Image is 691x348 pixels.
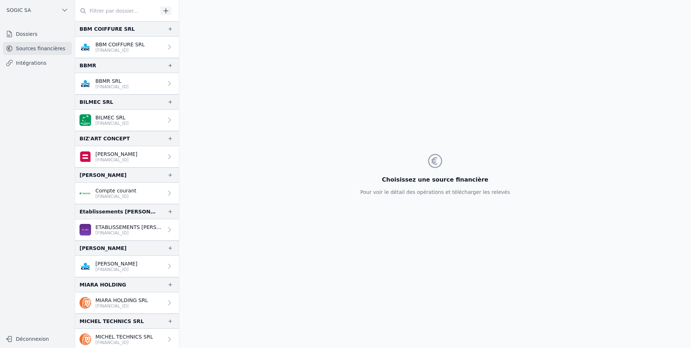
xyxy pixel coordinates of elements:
a: BILMEC SRL [FINANCIAL_ID] [75,110,179,131]
p: [FINANCIAL_ID] [95,84,129,90]
p: [FINANCIAL_ID] [95,303,148,309]
div: BILMEC SRL [80,98,113,106]
a: BBM COIFFURE SRL [FINANCIAL_ID] [75,37,179,58]
div: MIARA HOLDING [80,280,126,289]
div: BBM COIFFURE SRL [80,25,135,33]
img: CBC_CREGBEBB.png [80,78,91,89]
p: [FINANCIAL_ID] [95,267,137,272]
p: [FINANCIAL_ID] [95,157,137,163]
p: [PERSON_NAME] [95,150,137,158]
div: Etablissements [PERSON_NAME] et fils [PERSON_NAME] [80,207,156,216]
button: Déconnexion [3,333,72,345]
a: Intégrations [3,56,72,69]
p: BBMR SRL [95,77,129,85]
p: [FINANCIAL_ID] [95,340,153,345]
img: ing.png [80,297,91,309]
a: ETABLISSEMENTS [PERSON_NAME] & F [FINANCIAL_ID] [75,219,179,241]
a: Sources financières [3,42,72,55]
a: [PERSON_NAME] [FINANCIAL_ID] [75,146,179,167]
p: [FINANCIAL_ID] [95,230,163,236]
p: [FINANCIAL_ID] [95,194,136,199]
img: ing.png [80,334,91,345]
div: [PERSON_NAME] [80,244,126,252]
h3: Choisissez une source financière [360,175,510,184]
p: ETABLISSEMENTS [PERSON_NAME] & F [95,224,163,231]
p: [FINANCIAL_ID] [95,120,129,126]
img: ARGENTA_ARSPBE22.png [80,187,91,199]
a: [PERSON_NAME] [FINANCIAL_ID] [75,256,179,277]
img: BEOBANK_CTBKBEBX.png [80,224,91,235]
p: [FINANCIAL_ID] [95,47,145,53]
p: BBM COIFFURE SRL [95,41,145,48]
p: MIARA HOLDING SRL [95,297,148,304]
a: MIARA HOLDING SRL [FINANCIAL_ID] [75,292,179,314]
p: Compte courant [95,187,136,194]
p: Pour voir le détail des opérations et télécharger les relevés [360,188,510,196]
p: BILMEC SRL [95,114,129,121]
a: Compte courant [FINANCIAL_ID] [75,183,179,204]
a: BBMR SRL [FINANCIAL_ID] [75,73,179,94]
span: SOGIC SA [7,7,31,14]
div: [PERSON_NAME] [80,171,126,179]
div: MICHEL TECHNICS SRL [80,317,144,326]
button: SOGIC SA [3,4,72,16]
img: BNP_BE_BUSINESS_GEBABEBB.png [80,114,91,126]
img: belfius-1.png [80,151,91,162]
div: BIZ'ART CONCEPT [80,134,130,143]
p: [PERSON_NAME] [95,260,137,267]
div: BBMR [80,61,96,70]
a: Dossiers [3,27,72,41]
img: CBC_CREGBEBB.png [80,260,91,272]
p: MICHEL TECHNICS SRL [95,333,153,340]
input: Filtrer par dossier... [75,4,158,17]
img: CBC_CREGBEBB.png [80,41,91,53]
